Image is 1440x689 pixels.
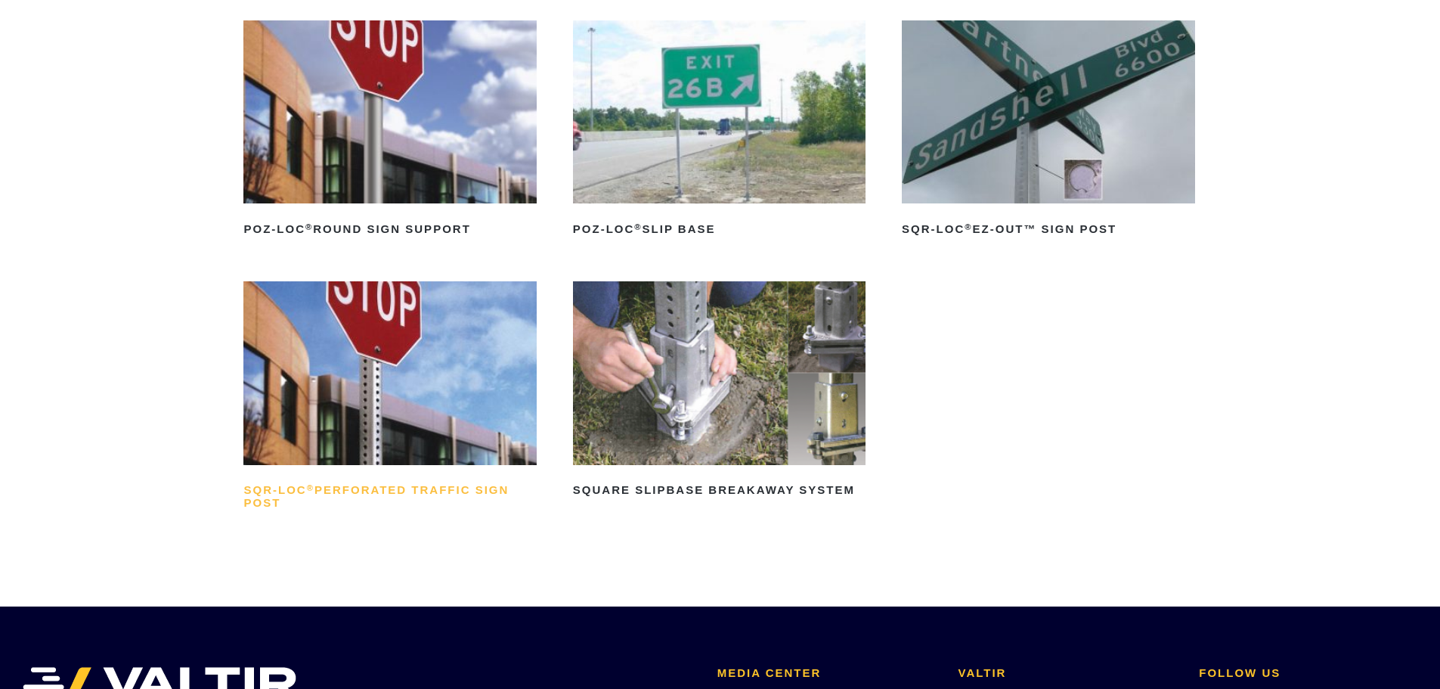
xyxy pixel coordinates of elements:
[573,217,866,241] h2: POZ-LOC Slip Base
[958,667,1177,680] h2: VALTIR
[573,20,866,241] a: POZ-LOC®Slip Base
[965,222,972,231] sup: ®
[243,281,536,514] a: SQR-LOC®Perforated Traffic Sign Post
[243,20,536,241] a: POZ-LOC®Round Sign Support
[243,479,536,515] h2: SQR-LOC Perforated Traffic Sign Post
[307,483,314,492] sup: ®
[902,217,1194,241] h2: SQR-LOC EZ-Out™ Sign Post
[573,479,866,503] h2: Square Slipbase Breakaway System
[717,667,936,680] h2: MEDIA CENTER
[1199,667,1417,680] h2: FOLLOW US
[902,20,1194,241] a: SQR-LOC®EZ-Out™ Sign Post
[634,222,642,231] sup: ®
[243,217,536,241] h2: POZ-LOC Round Sign Support
[573,281,866,502] a: Square Slipbase Breakaway System
[305,222,313,231] sup: ®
